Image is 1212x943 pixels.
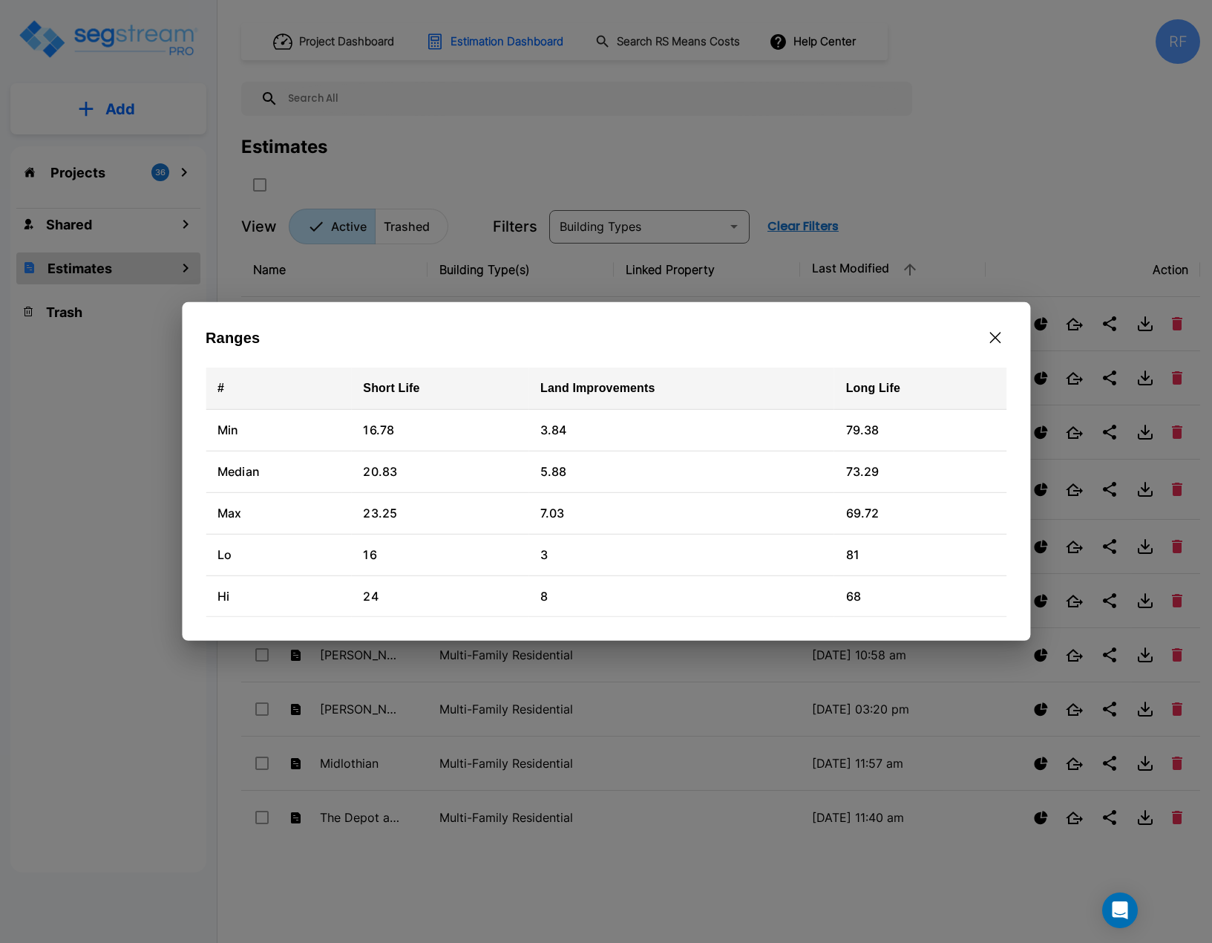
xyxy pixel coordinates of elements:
td: 3 [528,534,834,575]
p: Land Improvements [540,379,822,397]
td: 7.03 [528,492,834,534]
td: 79.38 [834,409,1006,451]
td: 73.29 [834,451,1006,492]
td: Min [206,409,351,451]
td: 23.25 [351,492,528,534]
td: 16.78 [351,409,528,451]
p: Ranges [206,327,260,349]
td: Lo [206,534,351,575]
p: Long Life [846,379,995,397]
td: 69.72 [834,492,1006,534]
div: Open Intercom Messenger [1102,893,1138,928]
td: 24 [351,575,528,617]
td: Hi [206,575,351,617]
td: Max [206,492,351,534]
p: # [217,379,339,397]
td: 81 [834,534,1006,575]
td: 5.88 [528,451,834,492]
td: 3.84 [528,409,834,451]
td: Median [206,451,351,492]
td: 16 [351,534,528,575]
td: 20.83 [351,451,528,492]
td: 68 [834,575,1006,617]
p: Short Life [363,379,517,397]
td: 8 [528,575,834,617]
